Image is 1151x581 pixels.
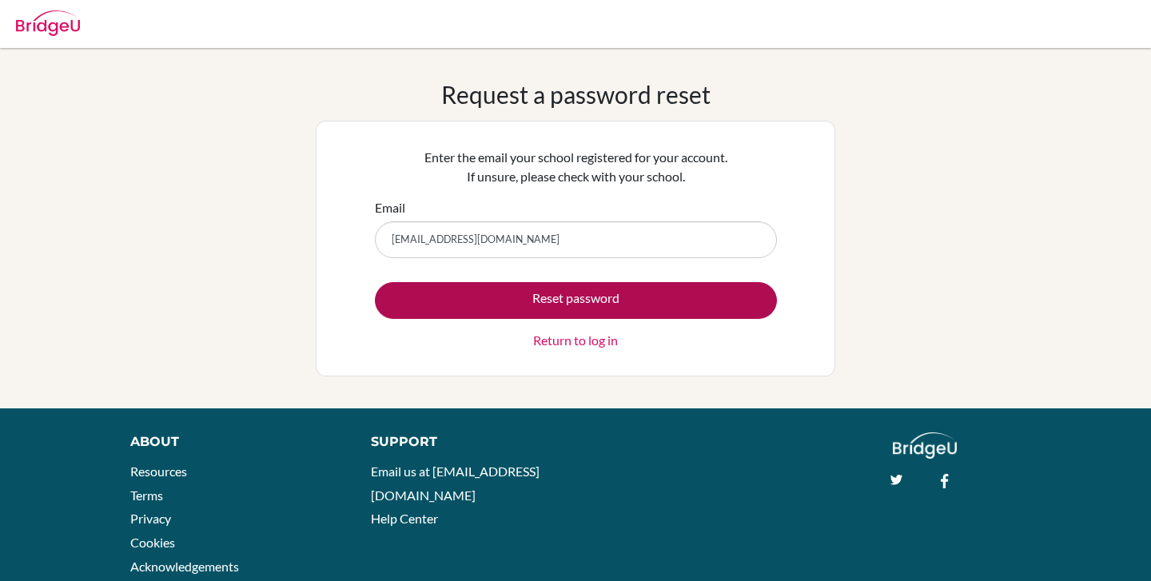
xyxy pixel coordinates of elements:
[371,432,560,452] div: Support
[371,464,540,503] a: Email us at [EMAIL_ADDRESS][DOMAIN_NAME]
[130,559,239,574] a: Acknowledgements
[371,511,438,526] a: Help Center
[130,535,175,550] a: Cookies
[16,10,80,36] img: Bridge-U
[375,148,777,186] p: Enter the email your school registered for your account. If unsure, please check with your school.
[533,331,618,350] a: Return to log in
[130,432,335,452] div: About
[130,511,171,526] a: Privacy
[375,198,405,217] label: Email
[441,80,711,109] h1: Request a password reset
[893,432,958,459] img: logo_white@2x-f4f0deed5e89b7ecb1c2cc34c3e3d731f90f0f143d5ea2071677605dd97b5244.png
[130,487,163,503] a: Terms
[375,282,777,319] button: Reset password
[130,464,187,479] a: Resources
